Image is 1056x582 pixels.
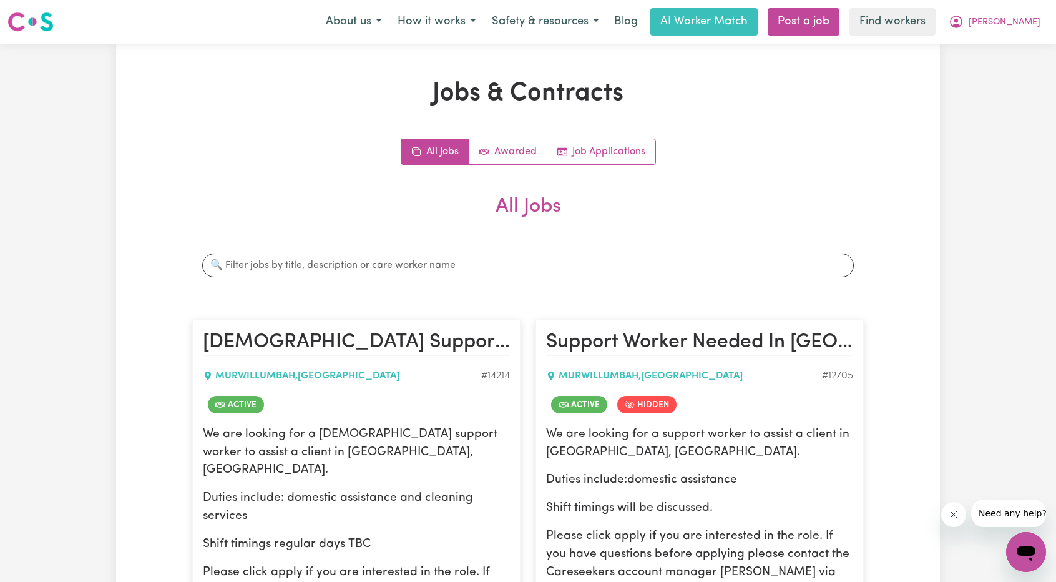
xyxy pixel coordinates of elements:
[547,139,655,164] a: Job applications
[971,500,1046,527] iframe: Message from company
[208,396,264,413] span: Job is active
[203,490,510,526] p: Duties include: domestic assistance and cleaning services
[192,79,864,109] h1: Jobs & Contracts
[401,139,469,164] a: All jobs
[484,9,607,35] button: Safety & resources
[1006,532,1046,572] iframe: Button to launch messaging window
[607,8,645,36] a: Blog
[203,426,510,480] p: We are looking for a [DEMOGRAPHIC_DATA] support worker to assist a client in [GEOGRAPHIC_DATA], [...
[318,9,389,35] button: About us
[203,330,510,355] h2: Female Support Worker Needed Every Tuesday And Friday In Murwillumbah, NSW
[7,9,76,19] span: Need any help?
[7,7,54,36] a: Careseekers logo
[822,368,853,383] div: Job ID #12705
[546,368,822,383] div: MURWILLUMBAH , [GEOGRAPHIC_DATA]
[192,195,864,239] h2: All Jobs
[617,396,677,413] span: Job is hidden
[481,368,510,383] div: Job ID #14214
[969,16,1040,29] span: [PERSON_NAME]
[202,254,854,277] input: 🔍 Filter jobs by title, description or care worker name
[469,139,547,164] a: Active jobs
[203,536,510,554] p: Shift timings regular days TBC
[849,8,936,36] a: Find workers
[650,8,758,36] a: AI Worker Match
[941,502,966,527] iframe: Close message
[546,500,853,518] p: Shift timings will be discussed.
[203,368,481,383] div: MURWILLUMBAH , [GEOGRAPHIC_DATA]
[941,9,1049,35] button: My Account
[7,11,54,33] img: Careseekers logo
[546,330,853,355] h2: Support Worker Needed In Murwillumbah, NSW
[551,396,607,413] span: Job is active
[546,471,853,490] p: Duties include:domestic assistance
[389,9,484,35] button: How it works
[546,426,853,462] p: We are looking for a support worker to assist a client in [GEOGRAPHIC_DATA], [GEOGRAPHIC_DATA].
[768,8,839,36] a: Post a job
